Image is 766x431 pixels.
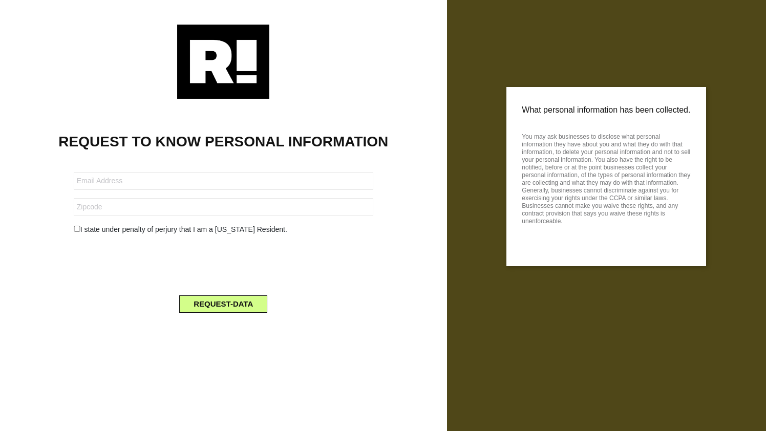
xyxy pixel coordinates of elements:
[177,25,269,99] img: Retention.com
[145,243,301,283] iframe: reCAPTCHA
[74,172,373,190] input: Email Address
[522,102,691,118] p: What personal information has been collected.
[15,133,432,150] h1: REQUEST TO KNOW PERSONAL INFORMATION
[179,295,267,313] button: REQUEST-DATA
[74,198,373,216] input: Zipcode
[66,224,381,235] div: I state under penalty of perjury that I am a [US_STATE] Resident.
[522,130,691,225] p: You may ask businesses to disclose what personal information they have about you and what they do...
